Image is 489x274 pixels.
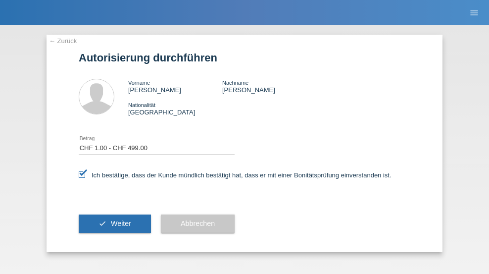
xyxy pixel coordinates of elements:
i: menu [469,8,479,18]
span: Abbrechen [181,219,215,227]
button: check Weiter [79,215,151,233]
i: check [98,219,106,227]
div: [PERSON_NAME] [222,79,316,94]
span: Nationalität [128,102,155,108]
label: Ich bestätige, dass der Kunde mündlich bestätigt hat, dass er mit einer Bonitätsprüfung einversta... [79,171,391,179]
button: Abbrechen [161,215,235,233]
div: [GEOGRAPHIC_DATA] [128,101,222,116]
span: Vorname [128,80,150,86]
span: Nachname [222,80,248,86]
a: menu [464,9,484,15]
div: [PERSON_NAME] [128,79,222,94]
span: Weiter [111,219,131,227]
h1: Autorisierung durchführen [79,52,410,64]
a: ← Zurück [49,37,77,45]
